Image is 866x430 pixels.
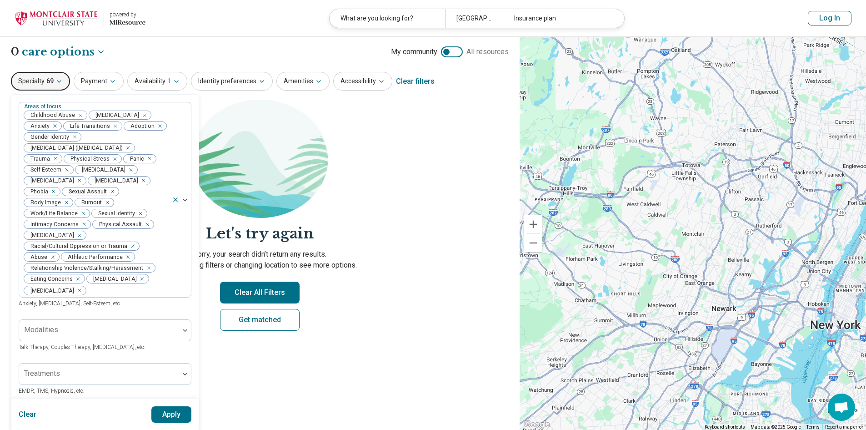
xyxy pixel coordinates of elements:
a: Terms (opens in new tab) [806,425,820,430]
span: 1 [167,76,171,86]
span: Work/Life Balance [24,209,80,218]
a: Montclair State Universitypowered by [15,7,145,29]
button: Zoom out [524,234,542,252]
span: [MEDICAL_DATA] [75,166,128,174]
span: Anxiety, [MEDICAL_DATA], Self-Esteem, etc. [19,300,121,307]
span: [MEDICAL_DATA] [24,231,77,240]
span: Trauma [24,155,53,163]
div: Clear filters [396,71,435,92]
a: Report a map error [825,425,863,430]
span: Map data ©2025 Google [751,425,801,430]
button: Identity preferences [191,72,273,91]
span: Anxiety [24,122,52,131]
h2: Let's try again [11,223,509,244]
span: Gender Identity [24,133,72,142]
span: Abuse [24,253,50,261]
span: Talk Therapy, Couples Therapy, [MEDICAL_DATA], etc. [19,344,145,350]
button: Specialty69 [11,72,70,91]
button: Clear [19,406,37,423]
span: Intimacy Concerns [24,220,81,229]
span: Life Transitions [64,122,113,131]
button: Amenities [276,72,330,91]
span: Burnout [75,198,105,207]
div: What are you looking for? [330,9,445,28]
button: Log In [808,11,851,25]
span: Eating Concerns [24,274,75,283]
span: Physical Assault [93,220,145,229]
button: Care options [22,44,105,60]
label: Treatments [24,369,60,378]
span: Sexual Assault [62,187,110,196]
button: Payment [74,72,124,91]
button: Clear All Filters [220,282,300,304]
span: Panic [124,155,147,163]
span: Physical Stress [64,155,112,163]
button: Zoom in [524,215,542,233]
div: powered by [110,10,145,19]
span: All resources [466,46,509,57]
span: Body Image [24,198,64,207]
a: Open chat [828,394,855,421]
span: Athletic Performance [61,253,125,261]
span: [MEDICAL_DATA] ([MEDICAL_DATA]) [24,144,125,152]
p: Sorry, your search didn’t return any results. Try removing filters or changing location to see mo... [11,249,509,271]
span: Adoption [124,122,157,131]
span: care options [22,44,95,60]
span: [MEDICAL_DATA] [24,286,77,295]
div: Insurance plan [503,9,618,28]
span: Childhood Abuse [24,111,78,120]
span: Sexual Identity [92,209,138,218]
span: Phobia [24,187,51,196]
label: Modalities [24,325,58,334]
span: EMDR, TMS, Hypnosis, etc. [19,388,85,394]
div: [GEOGRAPHIC_DATA], [GEOGRAPHIC_DATA], [GEOGRAPHIC_DATA] [445,9,503,28]
span: [MEDICAL_DATA] [88,177,141,185]
h1: 0 [11,44,105,60]
button: Accessibility [333,72,392,91]
span: [MEDICAL_DATA] [24,177,77,185]
span: Self-Esteem [24,166,64,174]
span: Racial/Cultural Oppression or Trauma [24,242,130,251]
span: Relationship Violence/Stalking/Harassment [24,263,146,272]
button: Availability1 [127,72,187,91]
img: Montclair State University [15,7,98,29]
span: My community [391,46,437,57]
span: 69 [46,76,54,86]
span: [MEDICAL_DATA] [89,111,142,120]
a: Get matched [220,309,300,331]
button: Apply [151,406,192,423]
span: [MEDICAL_DATA] [87,274,140,283]
label: Areas of focus [24,103,63,110]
